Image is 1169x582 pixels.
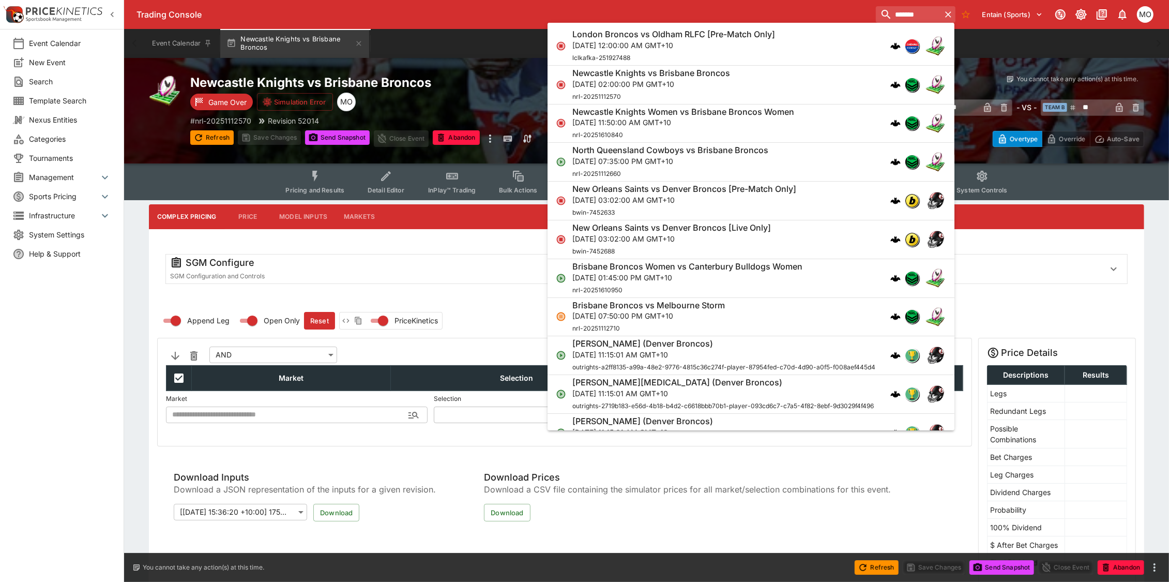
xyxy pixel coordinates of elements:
h6: New Orleans Saints vs Denver Broncos [Pre-Match Only] [572,184,796,195]
svg: Suspended [556,311,566,322]
button: Mark O'Loughlan [1134,3,1157,26]
span: Team B [1043,103,1067,112]
th: Selection [391,365,642,391]
span: New Event [29,57,111,68]
span: Append Leg [187,315,230,326]
td: Probability [987,501,1065,518]
img: lclkafka.png [905,39,919,53]
button: View payload [340,315,352,327]
label: Market [166,391,428,407]
p: [DATE] 11:15:01 AM GMT+10 [572,388,874,399]
div: cerberus [890,234,901,245]
td: Leg Charges [987,466,1065,483]
p: [DATE] 11:50:00 AM GMT+10 [572,117,794,128]
div: cerberus [890,389,901,399]
span: Event Calendar [29,38,111,49]
h6: [PERSON_NAME][MEDICAL_DATA] (Denver Broncos) [572,377,782,388]
td: Legs [987,384,1065,402]
div: Start From [993,131,1144,147]
span: nrl-20251112710 [572,324,620,332]
span: System Settings [29,229,111,240]
h2: Copy To Clipboard [190,74,667,91]
div: Mark O'Loughlan [1137,6,1153,23]
button: Download [313,504,359,521]
img: bwin.png [905,233,919,246]
img: rugby_league.png [925,74,946,95]
td: Dividend Charges [987,483,1065,501]
button: more [484,130,496,147]
img: logo-cerberus.svg [890,196,901,206]
button: Override [1042,131,1090,147]
svg: Closed [556,234,566,245]
img: bwin.png [905,194,919,207]
button: Connected to PK [1051,5,1070,24]
div: SGM Configure [170,257,1096,269]
div: cerberus [890,311,901,322]
span: Categories [29,133,111,144]
svg: Open [556,350,566,361]
div: cerberus [890,157,901,167]
button: Select Tenant [976,6,1049,23]
svg: Open [556,389,566,399]
div: outrights [905,348,919,363]
div: cerberus [890,41,901,51]
span: nrl-20251610840 [572,131,623,139]
p: Copy To Clipboard [190,115,251,126]
p: Override [1059,133,1085,144]
img: nrl.png [905,271,919,285]
span: bwin-7452633 [572,208,615,216]
span: Open Only [264,315,300,326]
img: american_football.png [925,345,946,366]
img: PriceKinetics [26,7,102,15]
button: Model Inputs [271,204,336,229]
div: Event type filters [277,163,1015,200]
img: logo-cerberus.svg [890,234,901,245]
span: Nexus Entities [29,114,111,125]
button: Open [404,406,423,424]
img: outrights.png [905,349,919,362]
svg: Closed [556,118,566,128]
button: Refresh [190,130,234,145]
div: nrl [905,77,919,92]
img: logo-cerberus.svg [890,428,901,438]
button: Abandon [1098,560,1144,575]
img: outrights.png [905,426,919,440]
label: Selection [434,391,695,407]
button: Markets [336,204,383,229]
p: [DATE] 11:15:01 AM GMT+10 [572,427,877,438]
span: SGM Configuration and Controls [170,272,265,280]
div: Mark O'Loughlan [337,93,356,111]
span: nrl-20251112570 [572,92,621,100]
img: logo-cerberus.svg [890,273,901,283]
span: Tournaments [29,153,111,163]
td: Redundant Legs [987,402,1065,420]
input: search [876,6,941,23]
td: Bet Charges [987,448,1065,466]
img: american_football.png [925,384,946,405]
div: Trading Console [136,9,872,20]
p: Overtype [1010,133,1038,144]
div: [[DATE] 15:36:20 +10:00] 1756013780798598513 (Latest) [174,504,307,520]
span: outrights-2719b183-e56d-4b18-b4d2-c6618bbb70b1-player-093cd6c7-c7a5-4f82-8ebf-9d3029f4f496 [572,402,874,410]
div: outrights [905,426,919,440]
span: Pricing and Results [285,186,344,194]
span: Download Inputs [174,471,447,483]
span: Download a CSV file containing the simulator prices for all market/selection combinations for thi... [484,483,891,496]
p: [DATE] 02:00:00 PM GMT+10 [572,78,730,89]
p: You cannot take any action(s) at this time. [1016,74,1138,84]
button: Download [484,504,530,521]
div: cerberus [890,79,901,89]
svg: Open [556,157,566,167]
button: Send Snapshot [969,560,1034,575]
div: cerberus [890,350,901,361]
span: lclkafka-251927488 [572,54,630,62]
img: rugby_league.png [925,306,946,327]
div: nrl [905,155,919,169]
img: nrl.png [905,310,919,323]
p: Revision 52014 [268,115,319,126]
div: cerberus [890,118,901,128]
button: Toggle light/dark mode [1072,5,1090,24]
div: nrl [905,271,919,285]
h6: Brisbane Broncos Women vs Canterbury Bulldogs Women [572,261,802,272]
img: nrl.png [905,155,919,169]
